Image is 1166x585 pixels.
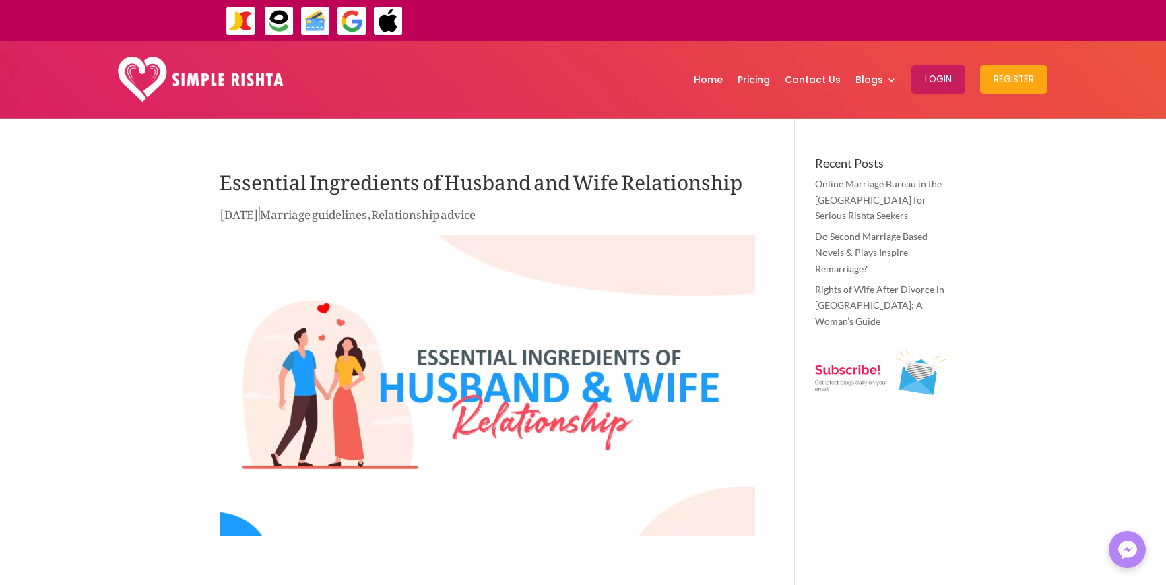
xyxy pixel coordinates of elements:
[911,65,965,94] button: Login
[980,44,1047,115] a: Register
[1114,536,1141,563] img: Messenger
[260,197,367,226] a: Marriage guidelines
[264,6,294,36] img: EasyPaisa-icon
[220,157,755,204] h1: Essential Ingredients of Husband and Wife Relationship
[694,44,723,115] a: Home
[815,284,944,328] a: Rights of Wife After Divorce in [GEOGRAPHIC_DATA]: A Woman’s Guide
[815,178,942,222] a: Online Marriage Bureau in the [GEOGRAPHIC_DATA] for Serious Rishta Seekers
[300,6,331,36] img: Credit Cards
[911,44,965,115] a: Login
[226,6,256,36] img: JazzCash-icon
[980,65,1047,94] button: Register
[337,6,367,36] img: GooglePay-icon
[373,6,403,36] img: ApplePay-icon
[220,235,755,536] img: Husband and wife relationship
[815,230,928,274] a: Do Second Marriage Based Novels & Plays Inspire Remarriage?
[371,197,476,226] a: Relationship advice
[815,157,946,176] h4: Recent Posts
[220,197,259,226] span: [DATE]
[738,44,770,115] a: Pricing
[785,44,841,115] a: Contact Us
[855,44,897,115] a: Blogs
[220,204,755,230] p: | ,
